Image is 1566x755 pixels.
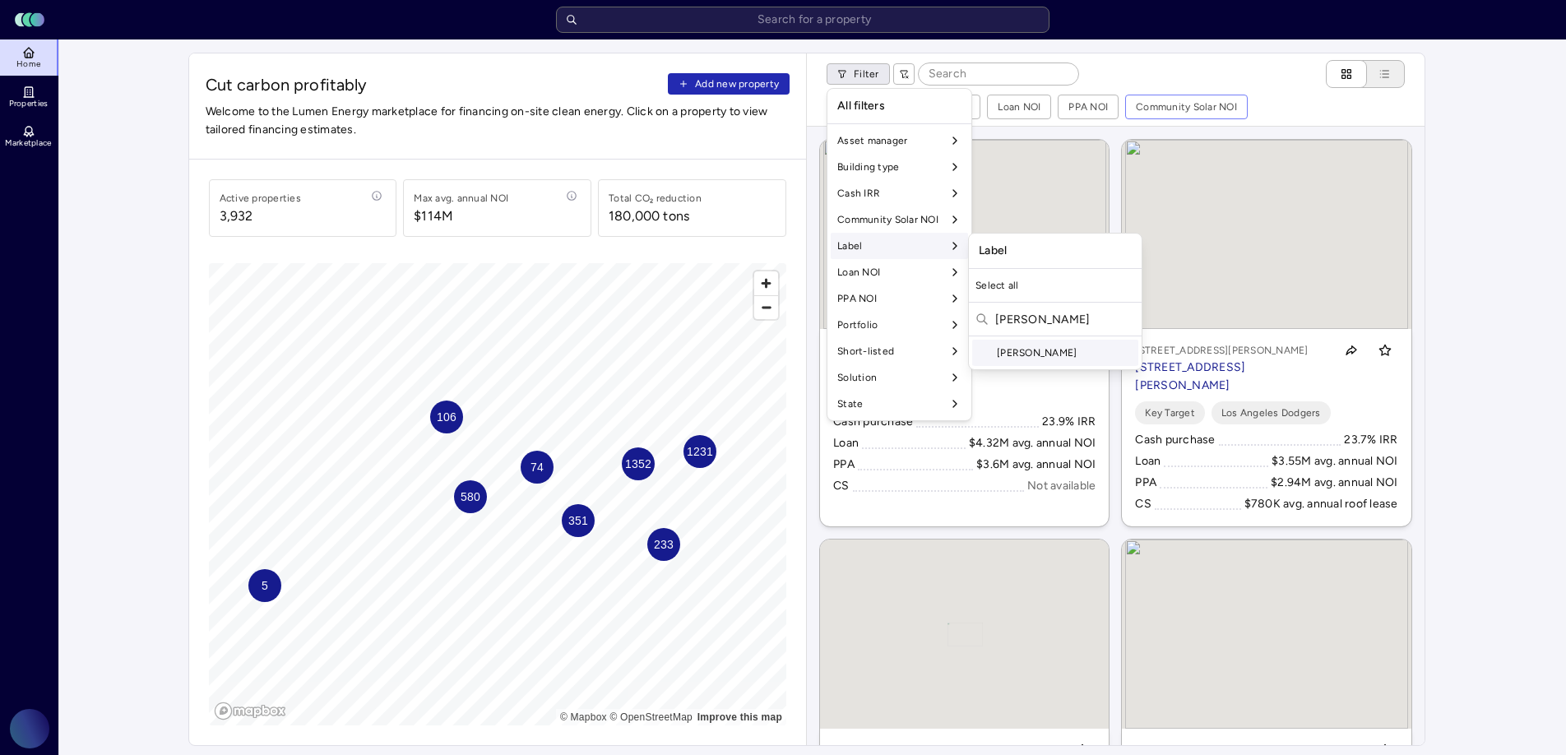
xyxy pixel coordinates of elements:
[831,180,968,206] div: Cash IRR
[831,364,968,391] div: Solution
[831,92,968,120] div: All filters
[609,711,693,723] a: OpenStreetMap
[754,295,778,319] button: Zoom out
[831,127,968,154] div: Asset manager
[560,711,607,723] a: Mapbox
[969,272,1142,299] div: Select all
[754,271,778,295] button: Zoom in
[831,312,968,338] div: Portfolio
[831,338,968,364] div: Short-listed
[754,296,778,319] span: Zoom out
[831,233,968,259] div: Label
[831,259,968,285] div: Loan NOI
[831,285,968,312] div: PPA NOI
[831,206,968,233] div: Community Solar NOI
[214,702,286,720] a: Mapbox logo
[969,340,1142,366] div: Suggestions
[831,391,968,417] div: State
[697,711,782,723] a: Map feedback
[831,154,968,180] div: Building type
